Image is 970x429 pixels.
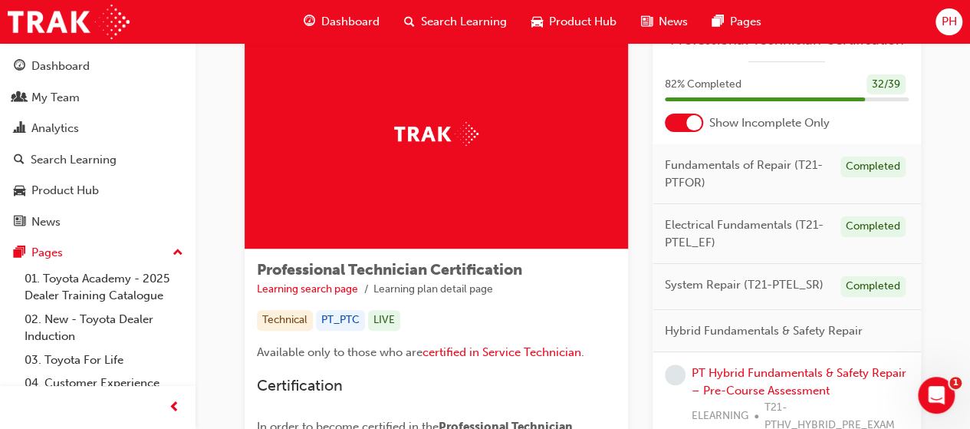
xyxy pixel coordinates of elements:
span: pages-icon [712,12,724,31]
div: News [31,213,61,231]
a: pages-iconPages [700,6,774,38]
span: System Repair (T21-PTEL_SR) [665,276,824,294]
span: prev-icon [169,398,180,417]
img: Trak [394,122,478,146]
span: Professional Technician Certification [257,261,522,279]
a: PT Hybrid Fundamentals & Safety Repair – Pre-Course Assessment [692,366,906,398]
a: My Team [6,84,189,112]
a: 02. New - Toyota Dealer Induction [18,308,189,348]
span: news-icon [641,12,653,31]
a: Product Hub [6,177,189,205]
a: Search Learning [6,146,189,174]
span: 1 [949,377,962,389]
span: Electrical Fundamentals (T21-PTEL_EF) [665,216,828,251]
span: News [659,13,688,31]
span: learningRecordVerb_NONE-icon [665,365,686,385]
a: certified in Service Technician [423,345,581,359]
div: PT_PTC [316,310,365,331]
span: search-icon [404,12,415,31]
span: guage-icon [304,12,315,31]
div: Technical [257,310,313,331]
span: Search Learning [421,13,507,31]
img: Trak [8,5,130,39]
span: Dashboard [321,13,380,31]
a: Dashboard [6,52,189,81]
li: Learning plan detail page [373,281,493,299]
span: Fundamentals of Repair (T21-PTFOR) [665,157,828,191]
a: car-iconProduct Hub [519,6,629,38]
a: Analytics [6,114,189,143]
a: Learning search page [257,282,358,295]
a: 04. Customer Experience [18,371,189,395]
span: Show Incomplete Only [709,114,830,132]
a: News [6,208,189,236]
span: guage-icon [14,60,25,74]
span: people-icon [14,91,25,105]
span: car-icon [531,12,543,31]
span: Hybrid Fundamentals & Safety Repair [665,322,863,340]
span: Available only to those who are [257,345,423,359]
span: up-icon [173,243,183,263]
div: Pages [31,244,63,262]
a: search-iconSearch Learning [392,6,519,38]
span: news-icon [14,216,25,229]
div: LIVE [368,310,400,331]
button: PH [935,8,962,35]
div: My Team [31,89,80,107]
div: Completed [840,216,906,237]
span: 82 % Completed [665,76,741,94]
span: Certification [257,377,343,394]
span: ELEARNING [692,408,748,425]
button: Pages [6,239,189,267]
span: car-icon [14,184,25,198]
span: . [581,345,584,359]
span: Pages [730,13,761,31]
a: news-iconNews [629,6,700,38]
a: 03. Toyota For Life [18,348,189,372]
div: Analytics [31,120,79,137]
div: Dashboard [31,58,90,75]
div: 32 / 39 [866,74,906,95]
div: Search Learning [31,151,117,169]
span: search-icon [14,153,25,167]
span: Product Hub [549,13,617,31]
span: chart-icon [14,122,25,136]
div: Product Hub [31,182,99,200]
div: Completed [840,276,906,297]
span: pages-icon [14,246,25,260]
a: 01. Toyota Academy - 2025 Dealer Training Catalogue [18,267,189,308]
iframe: Intercom live chat [918,377,955,414]
span: PH [941,13,956,31]
a: guage-iconDashboard [291,6,392,38]
button: DashboardMy TeamAnalyticsSearch LearningProduct HubNews [6,49,189,239]
div: Completed [840,157,906,177]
